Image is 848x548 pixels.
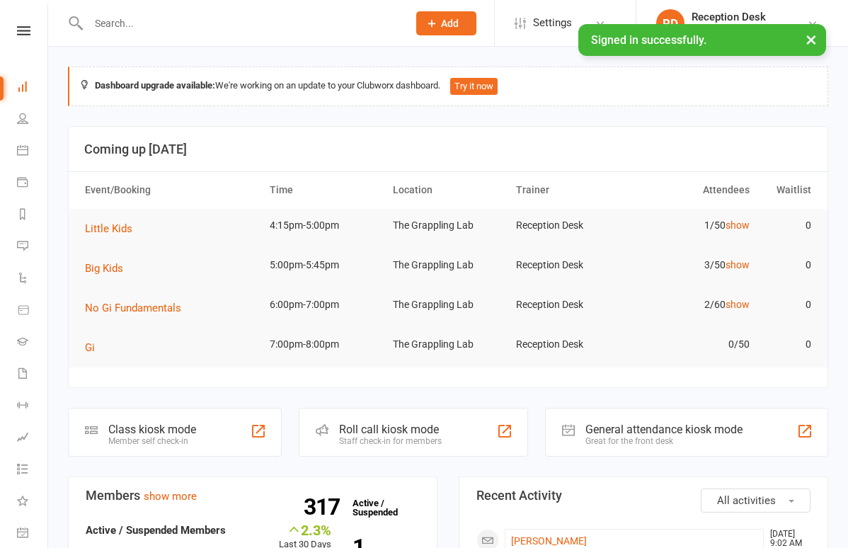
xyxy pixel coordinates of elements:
th: Trainer [510,172,633,208]
a: Dashboard [17,72,49,104]
td: 6:00pm-7:00pm [263,288,386,321]
div: Class kiosk mode [108,423,196,436]
td: 0 [756,288,818,321]
a: show [726,219,750,231]
a: Assessments [17,423,49,455]
button: Big Kids [85,260,133,277]
strong: Active / Suspended Members [86,524,226,537]
a: Payments [17,168,49,200]
td: The Grappling Lab [386,209,510,242]
span: Gi [85,341,95,354]
td: 0/50 [633,328,756,361]
th: Waitlist [756,172,818,208]
h3: Recent Activity [476,489,810,503]
td: Reception Desk [510,288,633,321]
div: 2.3% [279,522,331,537]
td: 1/50 [633,209,756,242]
time: [DATE] 9:02 AM [763,530,810,548]
button: × [798,24,824,55]
td: Reception Desk [510,209,633,242]
a: What's New [17,486,49,518]
a: Calendar [17,136,49,168]
a: show [726,299,750,310]
th: Attendees [633,172,756,208]
button: Try it now [450,78,498,95]
th: Event/Booking [79,172,263,208]
div: Staff check-in for members [339,436,442,446]
th: Location [386,172,510,208]
div: The Grappling Lab [692,23,772,36]
button: Little Kids [85,220,142,237]
td: 4:15pm-5:00pm [263,209,386,242]
td: 2/60 [633,288,756,321]
button: Add [416,11,476,35]
td: 3/50 [633,249,756,282]
div: We're working on an update to your Clubworx dashboard. [68,67,828,106]
div: Roll call kiosk mode [339,423,442,436]
span: No Gi Fundamentals [85,302,181,314]
div: Member self check-in [108,436,196,446]
td: 0 [756,328,818,361]
td: The Grappling Lab [386,288,510,321]
span: All activities [717,494,776,507]
td: The Grappling Lab [386,328,510,361]
h3: Coming up [DATE] [84,142,812,156]
a: show more [144,490,197,503]
button: All activities [701,489,810,513]
a: People [17,104,49,136]
span: Little Kids [85,222,132,235]
strong: Dashboard upgrade available: [95,80,215,91]
a: show [726,259,750,270]
span: Big Kids [85,262,123,275]
strong: 317 [304,496,345,518]
div: General attendance kiosk mode [585,423,743,436]
td: 0 [756,249,818,282]
td: Reception Desk [510,249,633,282]
a: Product Sales [17,295,49,327]
span: Settings [533,7,572,39]
a: Reports [17,200,49,232]
a: 317Active / Suspended [345,488,408,527]
div: RD [656,9,684,38]
button: Gi [85,339,105,356]
td: 7:00pm-8:00pm [263,328,386,361]
td: The Grappling Lab [386,249,510,282]
a: [PERSON_NAME] [511,535,587,547]
div: Great for the front desk [585,436,743,446]
h3: Members [86,489,420,503]
td: Reception Desk [510,328,633,361]
span: Add [441,18,459,29]
span: Signed in successfully. [591,33,706,47]
div: Reception Desk [692,11,772,23]
td: 5:00pm-5:45pm [263,249,386,282]
button: No Gi Fundamentals [85,299,191,316]
th: Time [263,172,386,208]
td: 0 [756,209,818,242]
input: Search... [84,13,398,33]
